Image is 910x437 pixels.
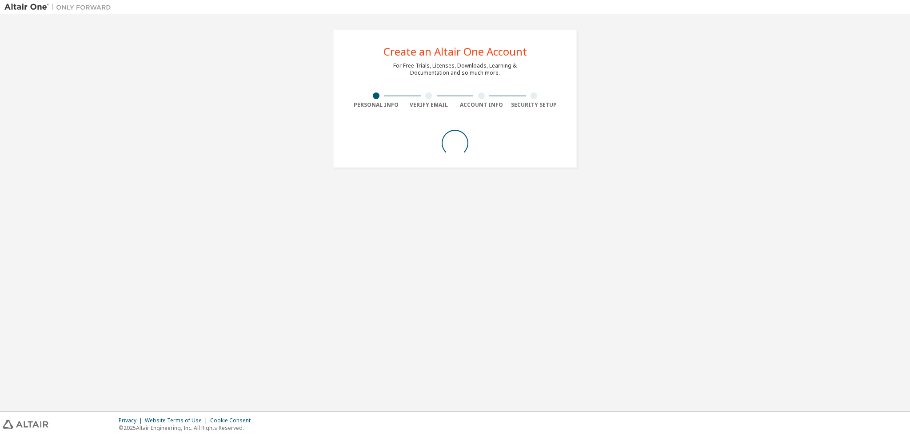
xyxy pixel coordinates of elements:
[210,417,256,424] div: Cookie Consent
[4,3,116,12] img: Altair One
[119,417,145,424] div: Privacy
[455,101,508,108] div: Account Info
[508,101,561,108] div: Security Setup
[119,424,256,432] p: © 2025 Altair Engineering, Inc. All Rights Reserved.
[393,62,517,76] div: For Free Trials, Licenses, Downloads, Learning & Documentation and so much more.
[145,417,210,424] div: Website Terms of Use
[3,420,48,429] img: altair_logo.svg
[383,46,527,57] div: Create an Altair One Account
[350,101,403,108] div: Personal Info
[403,101,455,108] div: Verify Email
